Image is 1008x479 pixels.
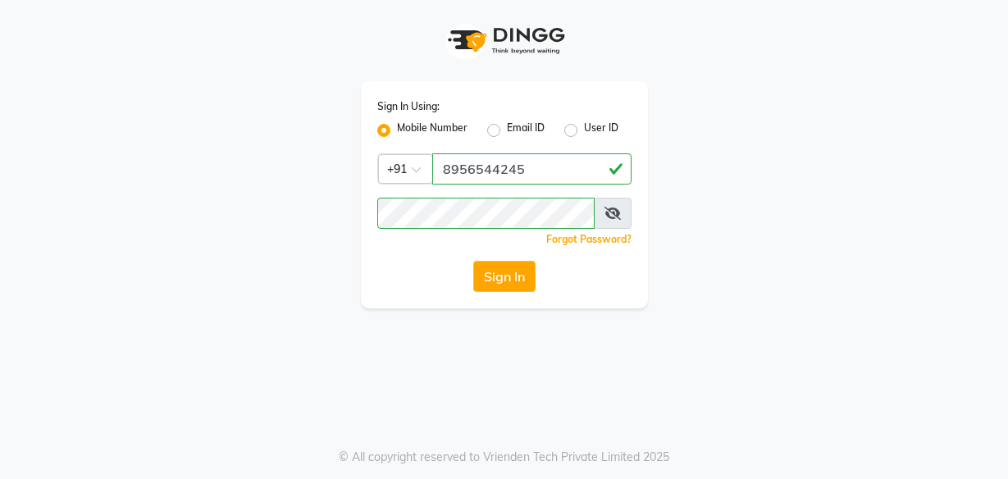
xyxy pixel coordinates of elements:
a: Forgot Password? [546,233,632,245]
label: Email ID [507,121,545,140]
img: logo1.svg [439,16,570,65]
button: Sign In [473,261,536,292]
input: Username [377,198,595,229]
label: Mobile Number [397,121,468,140]
label: User ID [584,121,618,140]
label: Sign In Using: [377,99,440,114]
input: Username [432,153,632,185]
